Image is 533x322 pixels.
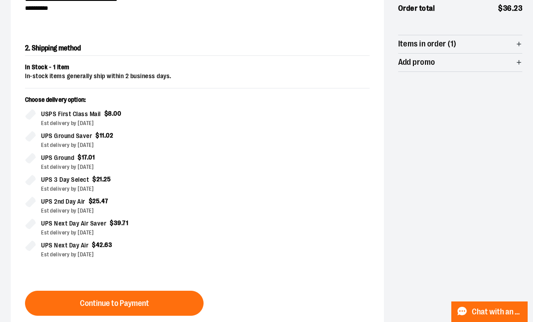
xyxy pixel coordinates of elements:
span: $ [78,154,82,161]
span: 01 [88,154,95,161]
button: Items in order (1) [398,35,523,53]
span: $ [92,241,96,248]
span: 39 [114,219,121,226]
div: Est delivery by [DATE] [41,141,190,149]
span: $ [96,132,100,139]
span: Continue to Payment [80,299,149,308]
input: UPS Next Day Air Saver$39.71Est delivery by [DATE] [25,218,36,229]
input: UPS Next Day Air$42.63Est delivery by [DATE] [25,240,36,251]
input: UPS 2nd Day Air$25.47Est delivery by [DATE] [25,197,36,207]
span: UPS 2nd Day Air [41,197,85,207]
span: UPS Next Day Air Saver [41,218,106,229]
span: 71 [122,219,128,226]
span: Order total [398,3,435,14]
span: $ [89,197,93,205]
span: 42 [96,241,103,248]
span: 00 [113,110,121,117]
div: In-stock items generally ship within 2 business days. [25,72,370,81]
button: Chat with an Expert [451,301,528,322]
div: Est delivery by [DATE] [41,119,190,127]
span: 63 [104,241,112,248]
span: . [104,132,106,139]
span: 36 [503,4,512,13]
span: 25 [92,197,100,205]
span: UPS Next Day Air [41,240,88,251]
div: Est delivery by [DATE] [41,251,190,259]
input: UPS Ground$17.01Est delivery by [DATE] [25,153,36,163]
span: 21 [96,176,102,183]
div: Est delivery by [DATE] [41,185,190,193]
span: Chat with an Expert [472,308,522,316]
p: Choose delivery option: [25,96,190,109]
span: 25 [104,176,111,183]
span: 11 [100,132,104,139]
button: Add promo [398,54,523,71]
div: In Stock - 1 item [25,63,370,72]
span: 17 [82,154,87,161]
span: Items in order (1) [398,40,457,48]
span: 02 [106,132,113,139]
span: . [87,154,89,161]
h2: 2. Shipping method [25,41,370,56]
span: $ [104,110,108,117]
span: UPS Ground [41,153,74,163]
span: $ [92,176,96,183]
span: . [121,219,123,226]
span: 47 [101,197,108,205]
span: 8 [108,110,112,117]
span: 23 [514,4,522,13]
div: Est delivery by [DATE] [41,163,190,171]
input: USPS First Class Mail$8.00Est delivery by [DATE] [25,109,36,120]
span: UPS 3 Day Select [41,175,89,185]
span: UPS Ground Saver [41,131,92,141]
span: . [112,110,114,117]
button: Continue to Payment [25,291,204,316]
span: . [512,4,514,13]
span: . [102,176,104,183]
span: USPS First Class Mail [41,109,101,119]
input: UPS Ground Saver$11.02Est delivery by [DATE] [25,131,36,142]
span: . [100,197,101,205]
span: Add promo [398,58,435,67]
span: $ [498,4,503,13]
div: Est delivery by [DATE] [41,229,190,237]
span: . [103,241,105,248]
input: UPS 3 Day Select$21.25Est delivery by [DATE] [25,175,36,185]
div: Est delivery by [DATE] [41,207,190,215]
span: $ [110,219,114,226]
